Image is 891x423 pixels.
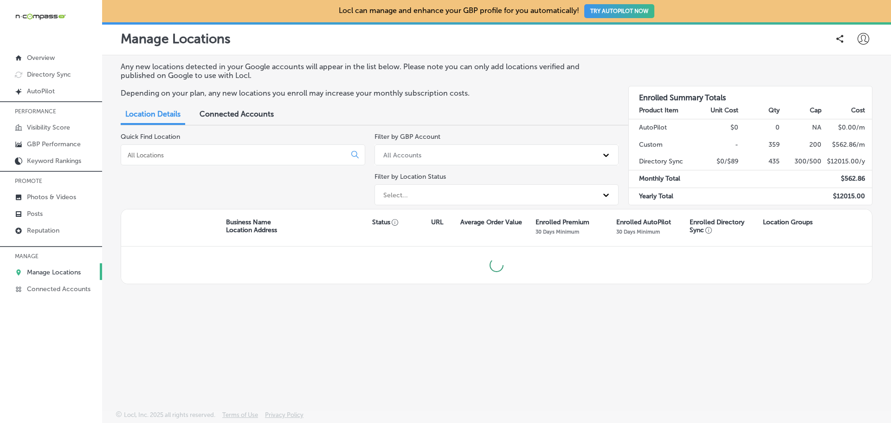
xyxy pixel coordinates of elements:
p: Any new locations detected in your Google accounts will appear in the list below. Please note you... [121,62,609,80]
td: Custom [629,137,698,153]
th: Unit Cost [697,102,739,119]
td: Monthly Total [629,170,698,188]
p: Posts [27,210,43,218]
p: Enrolled Premium [536,218,589,226]
th: Cap [780,102,821,119]
a: Terms of Use [222,411,258,423]
td: 200 [780,137,821,153]
p: Enrolled Directory Sync [690,218,758,234]
label: Filter by Location Status [374,173,446,181]
label: Filter by GBP Account [374,133,440,141]
p: Enrolled AutoPilot [616,218,671,226]
p: Location Groups [763,218,813,226]
p: Manage Locations [27,268,81,276]
td: $0/$89 [697,153,739,170]
p: Connected Accounts [27,285,90,293]
td: $ 12015.00 /y [822,153,872,170]
td: $0 [697,119,739,137]
a: Privacy Policy [265,411,303,423]
th: Cost [822,102,872,119]
td: $ 562.86 /m [822,137,872,153]
p: Reputation [27,227,59,234]
p: Visibility Score [27,124,70,131]
p: Overview [27,54,55,62]
p: Depending on your plan, any new locations you enroll may increase your monthly subscription costs. [121,89,609,98]
p: Photos & Videos [27,193,76,201]
td: 0 [739,119,780,137]
p: 30 Days Minimum [616,228,660,235]
td: Directory Sync [629,153,698,170]
strong: Product Item [639,106,678,114]
span: Location Details [125,110,181,118]
p: GBP Performance [27,140,81,148]
label: Quick Find Location [121,133,180,141]
span: Connected Accounts [200,110,274,118]
td: 300/500 [780,153,821,170]
input: All Locations [127,151,344,159]
p: AutoPilot [27,87,55,95]
td: 435 [739,153,780,170]
p: Keyword Rankings [27,157,81,165]
p: Locl, Inc. 2025 all rights reserved. [124,411,215,418]
td: $ 12015.00 [822,188,872,205]
p: Status [372,218,431,226]
p: 30 Days Minimum [536,228,579,235]
td: $ 562.86 [822,170,872,188]
th: Qty [739,102,780,119]
div: All Accounts [383,151,421,159]
td: NA [780,119,821,137]
h3: Enrolled Summary Totals [629,86,872,102]
div: Select... [383,191,408,199]
td: Yearly Total [629,188,698,205]
p: Business Name Location Address [226,218,277,234]
td: $ 0.00 /m [822,119,872,137]
p: Manage Locations [121,31,231,46]
button: TRY AUTOPILOT NOW [584,4,654,18]
p: Directory Sync [27,71,71,78]
p: Average Order Value [460,218,522,226]
td: AutoPilot [629,119,698,137]
img: 660ab0bf-5cc7-4cb8-ba1c-48b5ae0f18e60NCTV_CLogo_TV_Black_-500x88.png [15,12,66,21]
td: 359 [739,137,780,153]
p: URL [431,218,443,226]
td: - [697,137,739,153]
